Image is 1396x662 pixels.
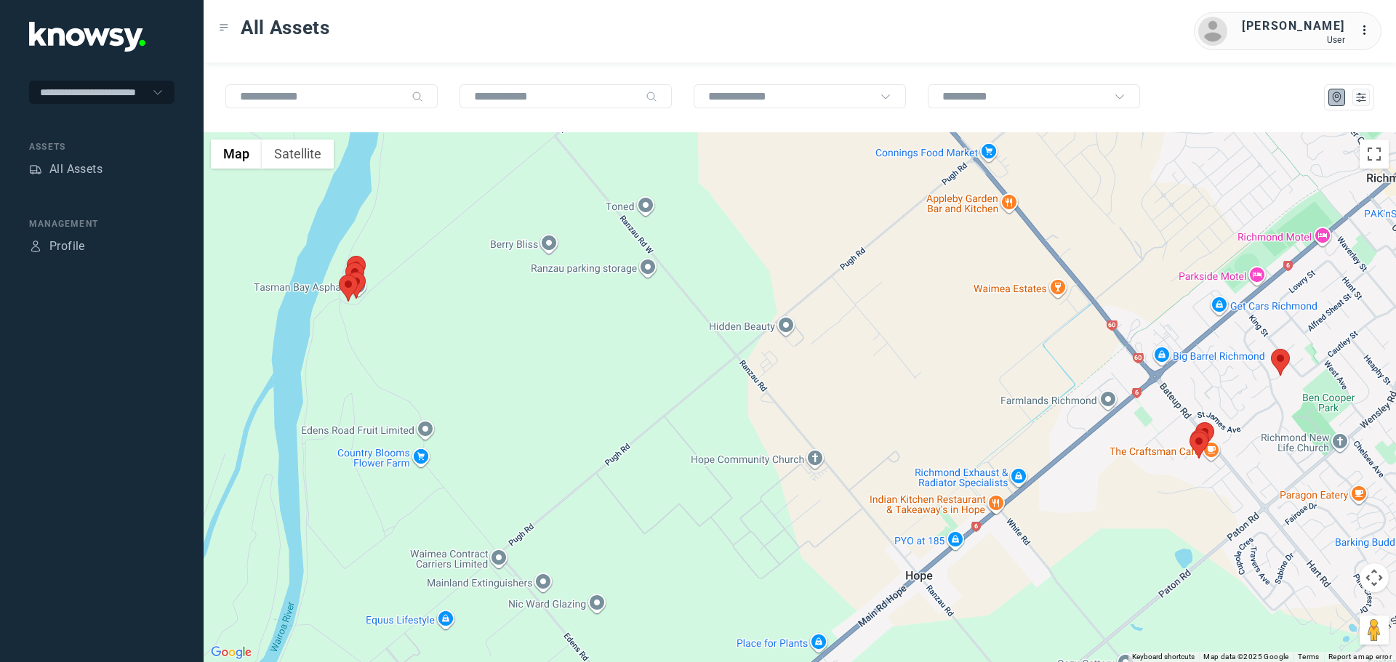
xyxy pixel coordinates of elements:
[29,240,42,253] div: Profile
[29,22,145,52] img: Application Logo
[211,140,262,169] button: Show street map
[1355,91,1368,104] div: List
[241,15,330,41] span: All Assets
[646,91,657,102] div: Search
[49,161,103,178] div: All Assets
[29,140,174,153] div: Assets
[29,217,174,230] div: Management
[1360,563,1389,592] button: Map camera controls
[207,643,255,662] img: Google
[412,91,423,102] div: Search
[1298,653,1320,661] a: Terms (opens in new tab)
[207,643,255,662] a: Open this area in Google Maps (opens a new window)
[1203,653,1288,661] span: Map data ©2025 Google
[1328,653,1392,661] a: Report a map error
[29,161,103,178] a: AssetsAll Assets
[262,140,334,169] button: Show satellite imagery
[29,238,85,255] a: ProfileProfile
[1331,91,1344,104] div: Map
[1360,25,1375,36] tspan: ...
[29,163,42,176] div: Assets
[1360,140,1389,169] button: Toggle fullscreen view
[1242,17,1345,35] div: [PERSON_NAME]
[1242,35,1345,45] div: User
[1360,22,1377,39] div: :
[219,23,229,33] div: Toggle Menu
[1132,652,1195,662] button: Keyboard shortcuts
[1198,17,1227,46] img: avatar.png
[49,238,85,255] div: Profile
[1360,22,1377,41] div: :
[1360,615,1389,645] button: Drag Pegman onto the map to open Street View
